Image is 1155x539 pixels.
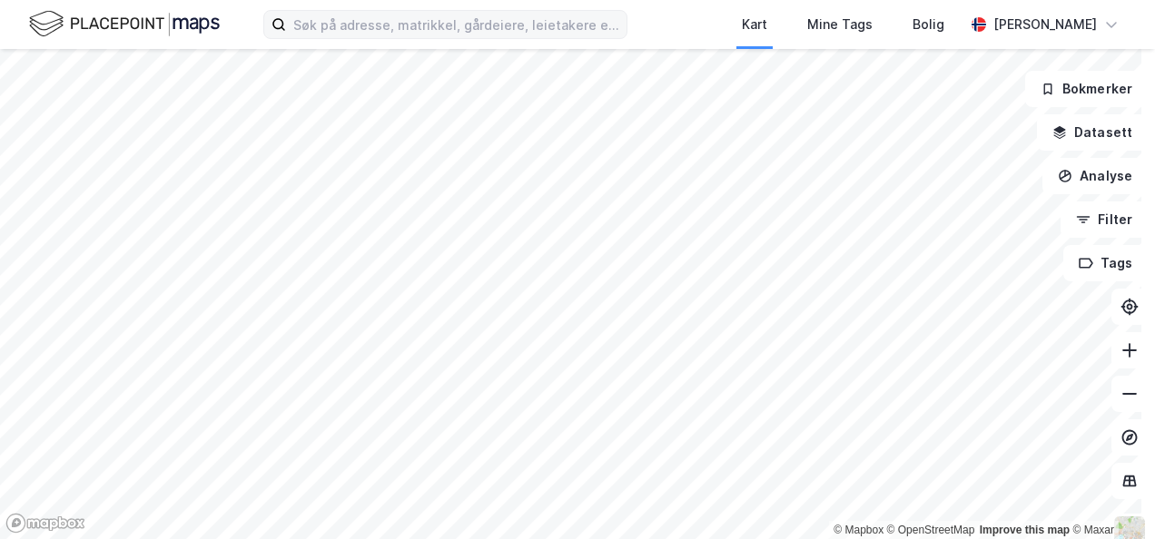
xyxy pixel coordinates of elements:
[742,14,767,35] div: Kart
[1025,71,1148,107] button: Bokmerker
[1042,158,1148,194] button: Analyse
[1063,245,1148,281] button: Tags
[980,524,1070,536] a: Improve this map
[1064,452,1155,539] iframe: Chat Widget
[29,8,220,40] img: logo.f888ab2527a4732fd821a326f86c7f29.svg
[5,513,85,534] a: Mapbox homepage
[1061,201,1148,238] button: Filter
[993,14,1097,35] div: [PERSON_NAME]
[887,524,975,536] a: OpenStreetMap
[807,14,873,35] div: Mine Tags
[286,11,627,38] input: Søk på adresse, matrikkel, gårdeiere, leietakere eller personer
[913,14,944,35] div: Bolig
[1037,114,1148,151] button: Datasett
[834,524,884,536] a: Mapbox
